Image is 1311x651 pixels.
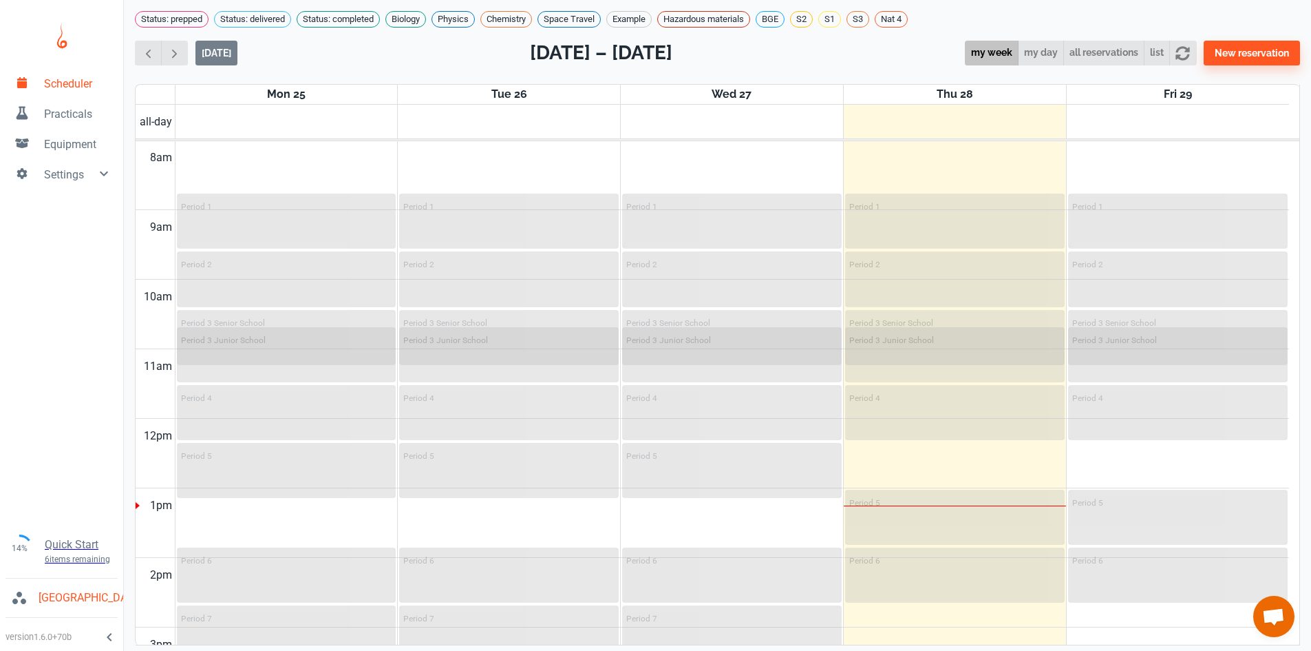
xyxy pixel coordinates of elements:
[791,12,812,26] span: S2
[849,335,934,345] p: Period 3 Junior School
[386,12,425,26] span: Biology
[480,11,532,28] div: Chemistry
[1072,498,1103,508] p: Period 5
[1072,393,1103,403] p: Period 4
[530,39,672,68] h2: [DATE] – [DATE]
[181,614,212,623] p: Period 7
[137,114,175,130] span: all-day
[403,556,434,566] p: Period 6
[181,556,212,566] p: Period 6
[181,393,212,403] p: Period 4
[264,85,308,104] a: August 25, 2025
[849,318,933,328] p: Period 3 Senior School
[181,451,212,461] p: Period 5
[1161,85,1195,104] a: August 29, 2025
[135,11,209,28] div: Status: prepped
[297,12,379,26] span: Status: completed
[403,318,487,328] p: Period 3 Senior School
[481,12,531,26] span: Chemistry
[537,11,601,28] div: Space Travel
[403,202,434,211] p: Period 1
[147,141,175,175] div: 8am
[1072,260,1103,269] p: Period 2
[626,451,657,461] p: Period 5
[1144,41,1170,66] button: list
[214,11,291,28] div: Status: delivered
[147,210,175,245] div: 9am
[849,202,880,211] p: Period 1
[849,498,880,508] p: Period 5
[1063,41,1144,66] button: all reservations
[147,558,175,592] div: 2pm
[147,488,175,523] div: 1pm
[849,393,880,403] p: Period 4
[181,318,265,328] p: Period 3 Senior School
[1018,41,1064,66] button: my day
[403,614,434,623] p: Period 7
[875,11,908,28] div: Nat 4
[141,419,175,453] div: 12pm
[489,85,530,104] a: August 26, 2025
[626,318,710,328] p: Period 3 Senior School
[161,41,188,66] button: Next week
[141,280,175,314] div: 10am
[538,12,600,26] span: Space Travel
[403,335,488,345] p: Period 3 Junior School
[1253,596,1294,637] a: Open chat
[1072,318,1156,328] p: Period 3 Senior School
[790,11,813,28] div: S2
[1169,41,1196,66] button: refresh
[403,393,434,403] p: Period 4
[626,202,657,211] p: Period 1
[1204,41,1300,65] button: New reservation
[141,349,175,384] div: 11am
[403,451,434,461] p: Period 5
[709,85,754,104] a: August 27, 2025
[385,11,426,28] div: Biology
[658,12,749,26] span: Hazardous materials
[135,41,162,66] button: Previous week
[606,11,652,28] div: Example
[875,12,907,26] span: Nat 4
[626,556,657,566] p: Period 6
[181,260,212,269] p: Period 2
[756,12,784,26] span: BGE
[756,11,785,28] div: BGE
[849,260,880,269] p: Period 2
[195,41,237,65] button: [DATE]
[297,11,380,28] div: Status: completed
[934,85,976,104] a: August 28, 2025
[626,260,657,269] p: Period 2
[626,393,657,403] p: Period 4
[819,12,840,26] span: S1
[431,11,475,28] div: Physics
[849,556,880,566] p: Period 6
[607,12,651,26] span: Example
[403,260,434,269] p: Period 2
[847,12,868,26] span: S3
[181,335,266,345] p: Period 3 Junior School
[1072,556,1103,566] p: Period 6
[1072,335,1157,345] p: Period 3 Junior School
[1072,202,1103,211] p: Period 1
[626,335,711,345] p: Period 3 Junior School
[215,12,290,26] span: Status: delivered
[846,11,869,28] div: S3
[136,12,208,26] span: Status: prepped
[965,41,1019,66] button: my week
[626,614,657,623] p: Period 7
[432,12,474,26] span: Physics
[181,202,212,211] p: Period 1
[657,11,750,28] div: Hazardous materials
[818,11,841,28] div: S1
